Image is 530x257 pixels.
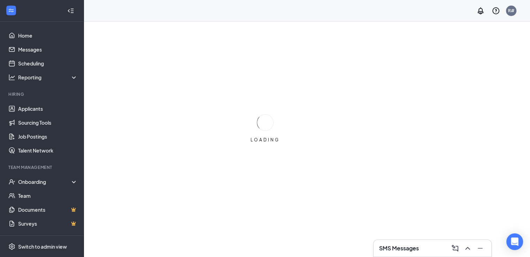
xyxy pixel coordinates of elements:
a: Scheduling [18,56,78,70]
div: R# [508,8,514,14]
button: Minimize [475,243,486,254]
a: Sourcing Tools [18,116,78,130]
a: SurveysCrown [18,217,78,231]
div: Onboarding [18,178,72,185]
a: Applicants [18,102,78,116]
div: LOADING [248,137,283,143]
svg: Settings [8,243,15,250]
svg: ComposeMessage [451,244,459,252]
div: Open Intercom Messenger [506,233,523,250]
a: Home [18,29,78,42]
h3: SMS Messages [379,244,419,252]
a: Job Postings [18,130,78,143]
svg: UserCheck [8,178,15,185]
a: Messages [18,42,78,56]
svg: Minimize [476,244,484,252]
a: Talent Network [18,143,78,157]
svg: ChevronUp [463,244,472,252]
a: DocumentsCrown [18,203,78,217]
svg: Notifications [476,7,485,15]
svg: Analysis [8,74,15,81]
div: Reporting [18,74,78,81]
div: Switch to admin view [18,243,67,250]
div: Team Management [8,164,76,170]
svg: Collapse [67,7,74,14]
button: ComposeMessage [450,243,461,254]
svg: WorkstreamLogo [8,7,15,14]
div: Hiring [8,91,76,97]
button: ChevronUp [462,243,473,254]
svg: QuestionInfo [492,7,500,15]
a: Team [18,189,78,203]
